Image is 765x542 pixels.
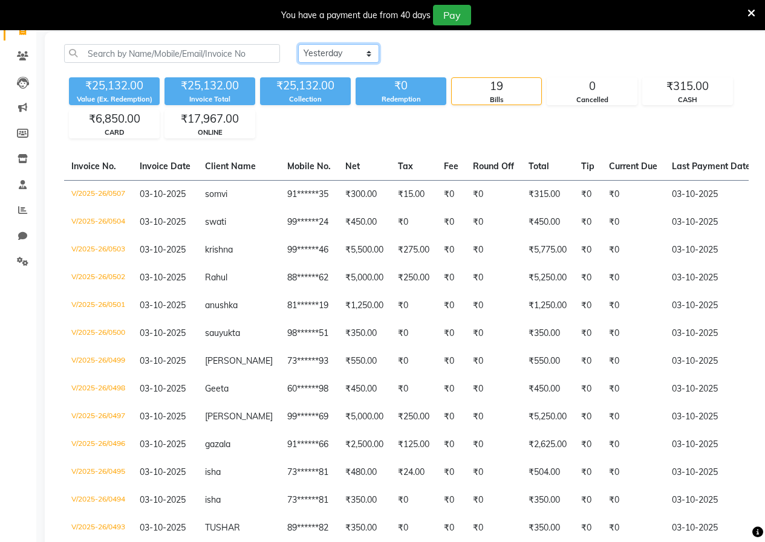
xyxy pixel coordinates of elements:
td: ₹450.00 [338,375,391,403]
td: ₹5,000.00 [338,264,391,292]
span: [PERSON_NAME] [205,355,273,366]
td: ₹0 [466,236,521,264]
td: 03-10-2025 [665,486,758,514]
td: V/2025-26/0503 [64,236,132,264]
button: Pay [433,5,471,25]
td: ₹0 [574,264,602,292]
td: ₹0 [437,208,466,236]
span: Rahul [205,272,227,283]
td: ₹0 [437,292,466,320]
span: 03-10-2025 [140,383,186,394]
td: ₹0 [602,347,665,375]
td: 03-10-2025 [665,208,758,236]
div: ₹6,850.00 [70,111,159,127]
td: V/2025-26/0497 [64,403,132,431]
td: ₹0 [437,180,466,208]
td: ₹0 [466,292,521,320]
div: Collection [260,94,351,105]
span: [PERSON_NAME] [205,411,273,422]
div: Value (Ex. Redemption) [69,94,160,105]
div: Bills [452,95,541,105]
td: ₹0 [466,375,521,403]
td: ₹0 [574,486,602,514]
td: ₹0 [602,320,665,347]
td: V/2025-26/0502 [64,264,132,292]
div: Invoice Total [164,94,255,105]
div: Redemption [356,94,446,105]
td: ₹0 [437,514,466,542]
td: ₹504.00 [521,459,574,486]
td: ₹0 [466,320,521,347]
td: ₹0 [391,347,437,375]
span: 03-10-2025 [140,300,186,311]
span: isha [205,466,221,477]
td: ₹0 [437,459,466,486]
span: 03-10-2025 [140,272,186,283]
td: ₹450.00 [521,375,574,403]
td: 03-10-2025 [665,431,758,459]
td: ₹480.00 [338,459,391,486]
td: V/2025-26/0499 [64,347,132,375]
span: krishna [205,244,233,255]
td: ₹550.00 [338,347,391,375]
td: ₹0 [466,347,521,375]
td: ₹2,625.00 [521,431,574,459]
td: ₹0 [602,431,665,459]
td: ₹0 [602,264,665,292]
td: 03-10-2025 [665,459,758,486]
td: V/2025-26/0495 [64,459,132,486]
span: 03-10-2025 [140,466,186,477]
td: ₹0 [437,347,466,375]
td: ₹0 [574,375,602,403]
td: ₹0 [466,459,521,486]
td: ₹0 [391,292,437,320]
td: ₹0 [602,292,665,320]
div: ONLINE [165,127,255,138]
td: ₹0 [437,264,466,292]
td: ₹0 [602,208,665,236]
td: 03-10-2025 [665,375,758,403]
td: ₹0 [437,375,466,403]
td: ₹0 [466,403,521,431]
td: ₹250.00 [391,264,437,292]
div: ₹0 [356,77,446,94]
td: ₹0 [391,320,437,347]
span: Fee [444,161,458,172]
td: ₹0 [574,347,602,375]
td: ₹1,250.00 [338,292,391,320]
td: ₹0 [602,459,665,486]
td: ₹0 [466,208,521,236]
td: ₹0 [391,375,437,403]
span: Invoice No. [71,161,116,172]
span: 03-10-2025 [140,494,186,505]
td: ₹0 [437,236,466,264]
td: ₹1,250.00 [521,292,574,320]
td: ₹275.00 [391,236,437,264]
span: 03-10-2025 [140,189,186,199]
div: 0 [547,78,637,95]
td: ₹0 [574,403,602,431]
td: ₹0 [602,375,665,403]
td: ₹0 [437,320,466,347]
td: ₹350.00 [338,320,391,347]
span: Round Off [473,161,514,172]
span: 03-10-2025 [140,355,186,366]
td: ₹550.00 [521,347,574,375]
td: ₹5,000.00 [338,403,391,431]
td: V/2025-26/0504 [64,208,132,236]
td: 03-10-2025 [665,292,758,320]
td: ₹0 [466,431,521,459]
td: ₹0 [574,180,602,208]
td: ₹0 [466,264,521,292]
span: 03-10-2025 [140,411,186,422]
div: ₹315.00 [643,78,732,95]
td: 03-10-2025 [665,347,758,375]
td: ₹350.00 [338,486,391,514]
td: V/2025-26/0507 [64,180,132,208]
td: ₹0 [466,486,521,514]
div: ₹25,132.00 [260,77,351,94]
td: V/2025-26/0501 [64,292,132,320]
td: ₹0 [437,431,466,459]
span: Invoice Date [140,161,190,172]
td: ₹0 [391,514,437,542]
